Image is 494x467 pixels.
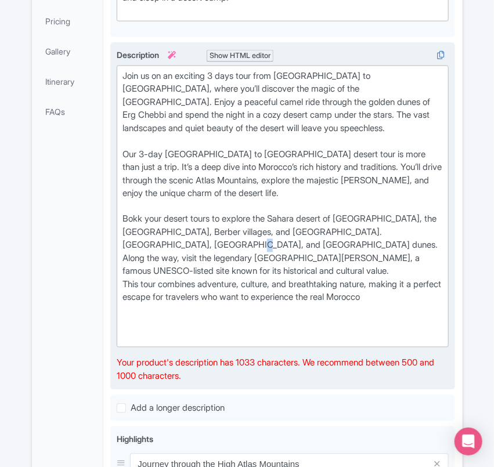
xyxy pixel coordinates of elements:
[131,402,225,413] span: Add a longer description
[34,98,101,124] a: FAQs
[117,356,449,382] div: Your product's description has 1033 characters. We recommend between 500 and 1000 characters.
[455,428,482,455] div: Open Intercom Messenger
[117,49,178,59] span: Description
[34,38,101,64] a: Gallery
[207,49,273,61] div: Show HTML editor
[34,8,101,34] a: Pricing
[34,68,101,94] a: Itinerary
[117,434,153,444] span: Highlights
[122,69,443,343] div: Join us on an exciting 3 days tour from [GEOGRAPHIC_DATA] to [GEOGRAPHIC_DATA], where you’ll disc...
